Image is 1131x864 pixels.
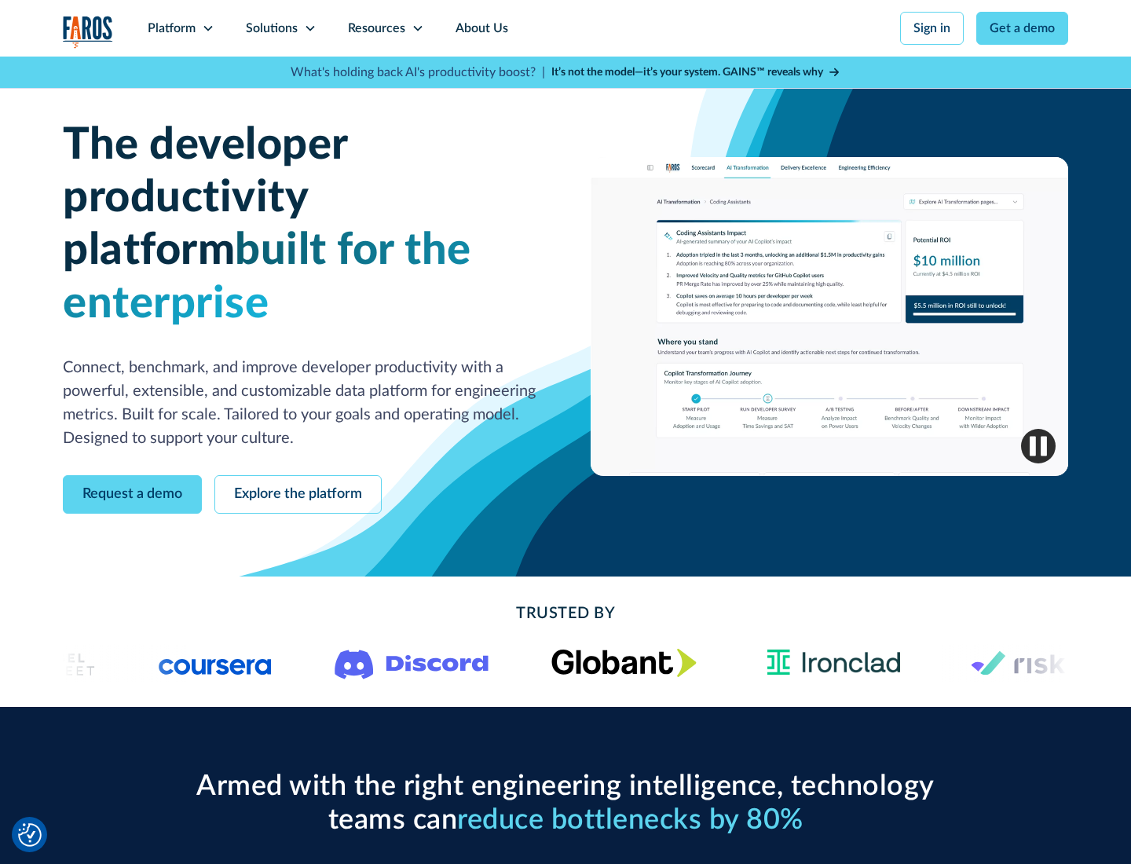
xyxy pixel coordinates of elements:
button: Cookie Settings [18,823,42,847]
div: Solutions [246,19,298,38]
a: It’s not the model—it’s your system. GAINS™ reveals why [551,64,840,81]
img: Ironclad Logo [759,644,908,682]
span: built for the enterprise [63,229,471,325]
h2: Trusted By [188,602,942,625]
img: Logo of the analytics and reporting company Faros. [63,16,113,48]
div: Resources [348,19,405,38]
span: reduce bottlenecks by 80% [457,806,803,834]
a: Sign in [900,12,964,45]
h2: Armed with the right engineering intelligence, technology teams can [188,770,942,837]
p: Connect, benchmark, and improve developer productivity with a powerful, extensible, and customiza... [63,356,540,450]
img: Pause video [1021,429,1056,463]
img: Globant's logo [551,648,697,677]
a: Explore the platform [214,475,382,514]
a: Get a demo [976,12,1068,45]
img: Logo of the communication platform Discord. [335,646,489,679]
div: Platform [148,19,196,38]
a: home [63,16,113,48]
p: What's holding back AI's productivity boost? | [291,63,545,82]
img: Logo of the online learning platform Coursera. [159,650,272,675]
h1: The developer productivity platform [63,119,540,331]
a: Request a demo [63,475,202,514]
img: Revisit consent button [18,823,42,847]
strong: It’s not the model—it’s your system. GAINS™ reveals why [551,67,823,78]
